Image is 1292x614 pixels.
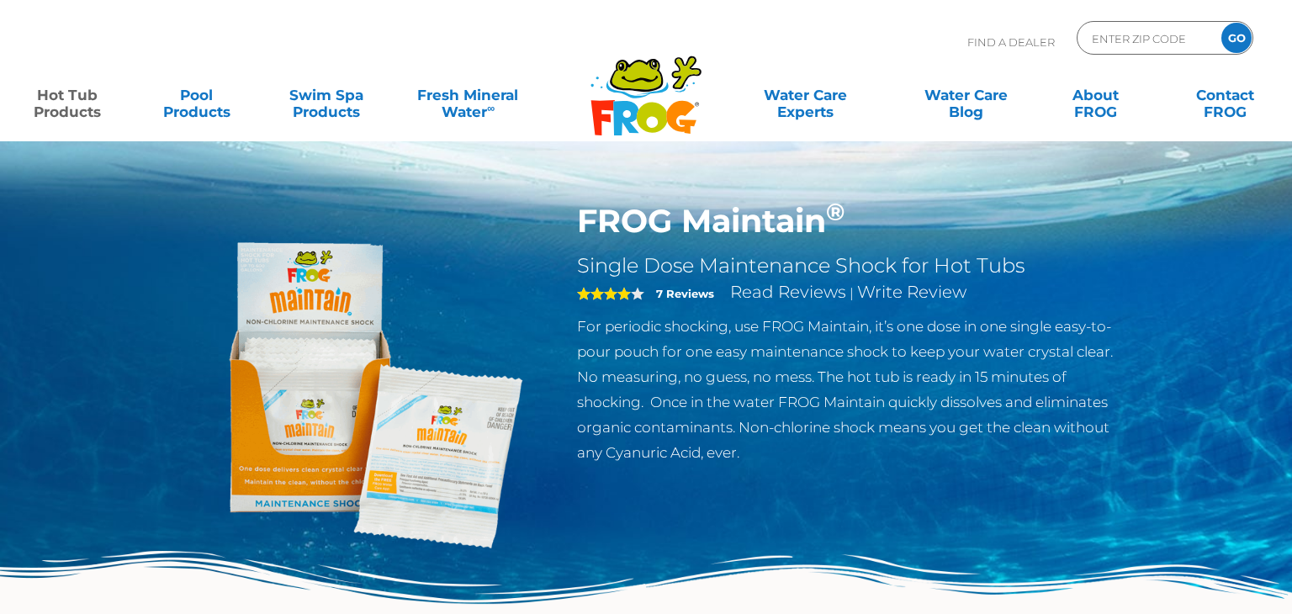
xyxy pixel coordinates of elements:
[146,78,247,112] a: PoolProducts
[857,282,966,302] a: Write Review
[967,21,1055,63] p: Find A Dealer
[487,102,495,114] sup: ∞
[916,78,1017,112] a: Water CareBlog
[826,197,845,226] sup: ®
[730,282,846,302] a: Read Reviews
[723,78,887,112] a: Water CareExperts
[1045,78,1146,112] a: AboutFROG
[1221,23,1252,53] input: GO
[1174,78,1275,112] a: ContactFROG
[577,287,631,300] span: 4
[656,287,714,300] strong: 7 Reviews
[850,285,854,301] span: |
[577,253,1126,278] h2: Single Dose Maintenance Shock for Hot Tubs
[577,202,1126,241] h1: FROG Maintain
[581,34,711,136] img: Frog Products Logo
[405,78,532,112] a: Fresh MineralWater∞
[577,314,1126,465] p: For periodic shocking, use FROG Maintain, it’s one dose in one single easy-to-pour pouch for one ...
[17,78,118,112] a: Hot TubProducts
[167,202,552,587] img: Frog_Maintain_Hero-2-v2.png
[276,78,377,112] a: Swim SpaProducts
